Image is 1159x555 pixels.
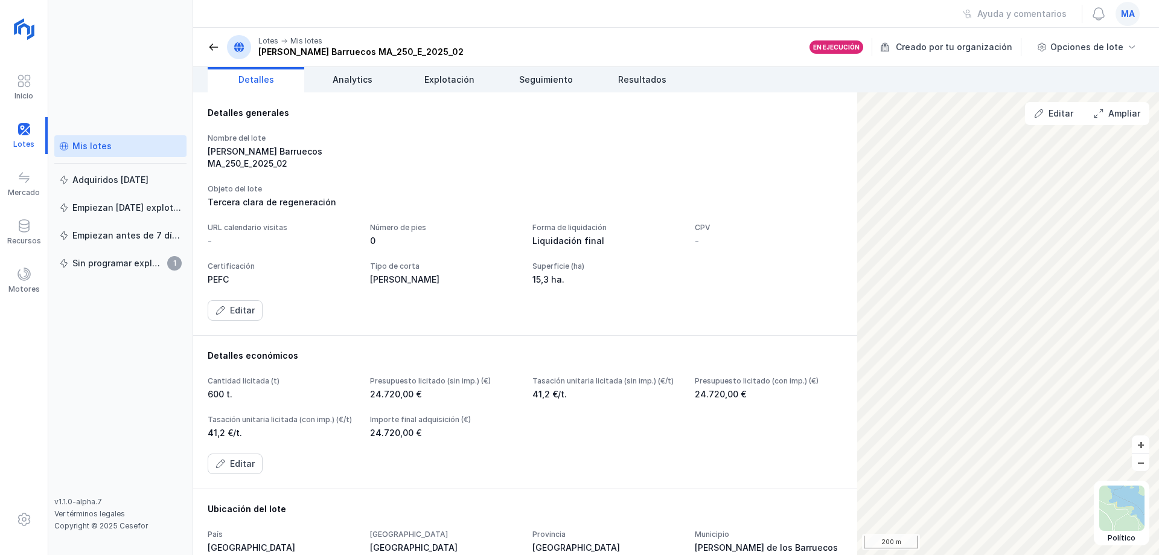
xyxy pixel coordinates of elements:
[424,74,474,86] span: Explotación
[370,261,518,271] div: Tipo de corta
[880,38,1023,56] div: Creado por tu organización
[1026,103,1081,124] button: Editar
[695,223,843,233] div: CPV
[7,236,41,246] div: Recursos
[72,140,112,152] div: Mis lotes
[695,388,843,400] div: 24.720,00 €
[532,388,680,400] div: 41,2 €/t.
[1099,533,1145,543] div: Político
[208,107,843,119] div: Detalles generales
[977,8,1067,20] div: Ayuda y comentarios
[370,415,518,425] div: Importe final adquisición (€)
[594,67,691,92] a: Resultados
[370,235,518,247] div: 0
[258,46,464,58] div: [PERSON_NAME] Barruecos MA_250_E_2025_02
[519,74,573,86] span: Seguimiento
[1049,107,1073,120] div: Editar
[54,521,187,531] div: Copyright © 2025 Cesefor
[618,74,666,86] span: Resultados
[14,91,33,101] div: Inicio
[1086,103,1148,124] button: Ampliar
[208,427,356,439] div: 41,2 €/t.
[208,196,843,208] div: Tercera clara de regeneración
[238,74,274,86] span: Detalles
[304,67,401,92] a: Analytics
[370,274,518,286] div: [PERSON_NAME]
[532,376,680,386] div: Tasación unitaria licitada (sin imp.) (€/t)
[54,135,187,157] a: Mis lotes
[54,169,187,191] a: Adquiridos [DATE]
[54,497,187,507] div: v1.1.0-alpha.7
[54,225,187,246] a: Empiezan antes de 7 días
[370,376,518,386] div: Presupuesto licitado (sin imp.) (€)
[1132,454,1149,471] button: –
[54,252,187,274] a: Sin programar explotación1
[167,256,182,271] span: 1
[532,274,680,286] div: 15,3 ha.
[532,530,680,539] div: Provincia
[1099,486,1145,531] img: political.webp
[208,67,304,92] a: Detalles
[370,530,518,539] div: [GEOGRAPHIC_DATA]
[401,67,497,92] a: Explotación
[370,388,518,400] div: 24.720,00 €
[1132,435,1149,453] button: +
[208,542,356,554] div: [GEOGRAPHIC_DATA]
[208,223,356,233] div: URL calendario visitas
[290,36,322,46] div: Mis lotes
[208,454,263,474] button: Editar
[208,530,356,539] div: País
[370,542,518,554] div: [GEOGRAPHIC_DATA]
[695,542,843,554] div: [PERSON_NAME] de los Barruecos
[370,223,518,233] div: Número de pies
[1050,41,1123,53] div: Opciones de lote
[208,274,356,286] div: PEFC
[258,36,278,46] div: Lotes
[72,202,182,214] div: Empiezan [DATE] explotación
[230,458,255,470] div: Editar
[208,376,356,386] div: Cantidad licitada (t)
[955,4,1074,24] button: Ayuda y comentarios
[497,67,594,92] a: Seguimiento
[208,184,843,194] div: Objeto del lote
[208,415,356,425] div: Tasación unitaria licitada (con imp.) (€/t)
[208,146,356,170] div: [PERSON_NAME] Barruecos MA_250_E_2025_02
[208,133,356,143] div: Nombre del lote
[208,235,212,247] div: -
[532,542,680,554] div: [GEOGRAPHIC_DATA]
[532,223,680,233] div: Forma de liquidación
[208,261,356,271] div: Certificación
[333,74,372,86] span: Analytics
[72,229,182,242] div: Empiezan antes de 7 días
[8,188,40,197] div: Mercado
[695,376,843,386] div: Presupuesto licitado (con imp.) (€)
[72,174,148,186] div: Adquiridos [DATE]
[208,300,263,321] button: Editar
[54,509,125,518] a: Ver términos legales
[208,388,356,400] div: 600 t.
[1121,8,1135,20] span: ma
[532,261,680,271] div: Superficie (ha)
[370,427,518,439] div: 24.720,00 €
[695,530,843,539] div: Municipio
[695,235,699,247] div: -
[1108,107,1140,120] div: Ampliar
[54,197,187,219] a: Empiezan [DATE] explotación
[532,235,680,247] div: Liquidación final
[9,14,39,44] img: logoRight.svg
[813,43,860,51] div: En ejecución
[208,350,843,362] div: Detalles económicos
[8,284,40,294] div: Motores
[72,257,164,269] div: Sin programar explotación
[230,304,255,316] div: Editar
[208,503,843,515] div: Ubicación del lote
